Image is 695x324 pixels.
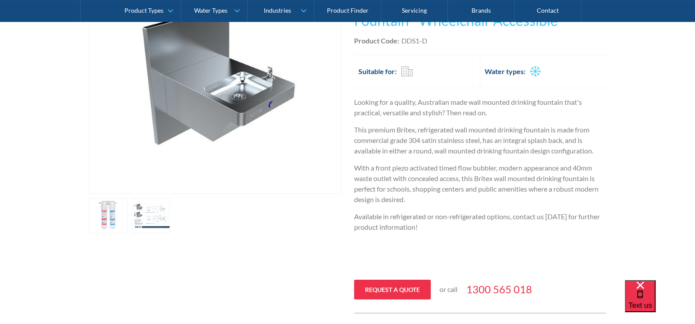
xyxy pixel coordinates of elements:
[440,284,457,295] p: or call
[132,198,170,233] a: open lightbox
[354,125,606,156] p: This premium Britex, refrigerated wall mounted drinking fountain is made from commercial grade 30...
[625,280,695,324] iframe: podium webchat widget bubble
[485,66,525,77] h2: Water types:
[124,7,163,14] div: Product Types
[194,7,227,14] div: Water Types
[354,163,606,205] p: With a front piezo activated timed flow bubbler, modern appearance and 40mm waste outlet with con...
[358,66,397,77] h2: Suitable for:
[354,256,606,267] p: ‍
[89,198,128,233] a: open lightbox
[401,36,427,46] div: DDS1-D
[354,211,606,232] p: Available in refrigerated or non-refrigerated options, contact us [DATE] for further product info...
[264,7,291,14] div: Industries
[354,239,606,249] p: ‍
[354,36,399,45] strong: Product Code:
[354,97,606,118] p: Looking for a quality, Australian made wall mounted drinking fountain that's practical, versatile...
[354,280,431,299] a: Request a quote
[466,281,532,297] a: 1300 565 018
